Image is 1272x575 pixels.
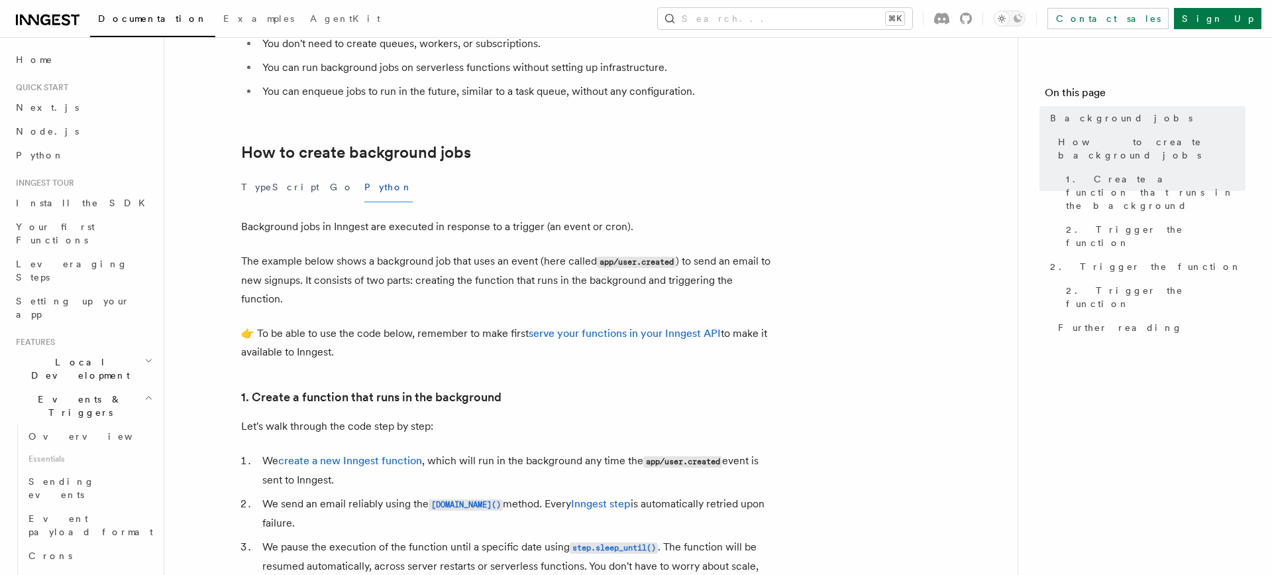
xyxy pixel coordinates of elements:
a: 1. Create a function that runs in the background [1061,167,1245,218]
span: Inngest tour [11,178,74,188]
p: The example below shows a background job that uses an event (here called ) to send an email to ne... [241,252,771,308]
span: Essentials [23,448,156,470]
a: [DOMAIN_NAME]() [429,497,503,510]
span: 1. Create a function that runs in the background [1066,172,1245,212]
button: Local Development [11,350,156,387]
a: Python [11,143,156,167]
button: Go [330,172,354,202]
li: We , which will run in the background any time the event is sent to Inngest. [258,452,771,489]
span: 2. Trigger the function [1050,260,1242,273]
span: Overview [28,431,165,442]
button: Python [364,172,413,202]
a: serve your functions in your Inngest API [529,327,721,340]
span: Python [16,150,64,160]
button: Toggle dark mode [994,11,1026,27]
span: Setting up your app [16,296,130,320]
a: 2. Trigger the function [1061,218,1245,255]
span: AgentKit [310,13,380,24]
span: 2. Trigger the function [1066,284,1245,310]
a: Inngest step [571,497,631,510]
span: Sending events [28,476,95,500]
span: Events & Triggers [11,393,144,419]
li: We send an email reliably using the method. Every is automatically retried upon failure. [258,495,771,533]
a: Leveraging Steps [11,252,156,289]
a: Documentation [90,4,215,37]
a: How to create background jobs [1053,130,1245,167]
a: Sending events [23,470,156,507]
a: 2. Trigger the function [1045,255,1245,279]
code: [DOMAIN_NAME]() [429,499,503,511]
span: Crons [28,550,72,561]
span: Further reading [1058,321,1183,334]
span: Home [16,53,53,66]
a: Further reading [1053,316,1245,340]
span: Leveraging Steps [16,259,128,283]
a: 1. Create a function that runs in the background [241,388,502,407]
a: Crons [23,544,156,568]
p: Background jobs in Inngest are executed in response to a trigger (an event or cron). [241,218,771,236]
button: Events & Triggers [11,387,156,424]
span: Features [11,337,55,348]
a: AgentKit [302,4,388,36]
code: step.sleep_until() [570,543,658,554]
span: How to create background jobs [1058,135,1245,162]
code: app/user.created [643,456,722,468]
span: Local Development [11,355,144,382]
span: Background jobs [1050,111,1192,125]
a: Background jobs [1045,106,1245,130]
a: Next.js [11,96,156,119]
a: Setting up your app [11,289,156,326]
a: create a new Inngest function [278,454,422,467]
a: Home [11,48,156,72]
span: Documentation [98,13,207,24]
a: How to create background jobs [241,143,471,162]
li: You can run background jobs on serverless functions without setting up infrastructure. [258,58,771,77]
a: Event payload format [23,507,156,544]
span: Examples [223,13,294,24]
span: Your first Functions [16,222,95,245]
span: Node.js [16,126,79,137]
li: You can enqueue jobs to run in the future, similar to a task queue, without any configuration. [258,82,771,101]
li: You don't need to create queues, workers, or subscriptions. [258,34,771,53]
a: Contact sales [1047,8,1169,29]
button: Search...⌘K [658,8,912,29]
p: Let's walk through the code step by step: [241,417,771,436]
a: step.sleep_until() [570,541,658,553]
p: 👉 To be able to use the code below, remember to make first to make it available to Inngest. [241,324,771,361]
code: app/user.created [597,257,676,268]
kbd: ⌘K [886,12,904,25]
h4: On this page [1045,85,1245,106]
a: Overview [23,424,156,448]
span: 2. Trigger the function [1066,223,1245,249]
span: Install the SDK [16,198,153,208]
button: TypeScript [241,172,319,202]
a: 2. Trigger the function [1061,279,1245,316]
a: Examples [215,4,302,36]
a: Sign Up [1174,8,1261,29]
span: Next.js [16,102,79,113]
a: Node.js [11,119,156,143]
a: Install the SDK [11,191,156,215]
a: Your first Functions [11,215,156,252]
span: Quick start [11,82,68,93]
span: Event payload format [28,513,153,537]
